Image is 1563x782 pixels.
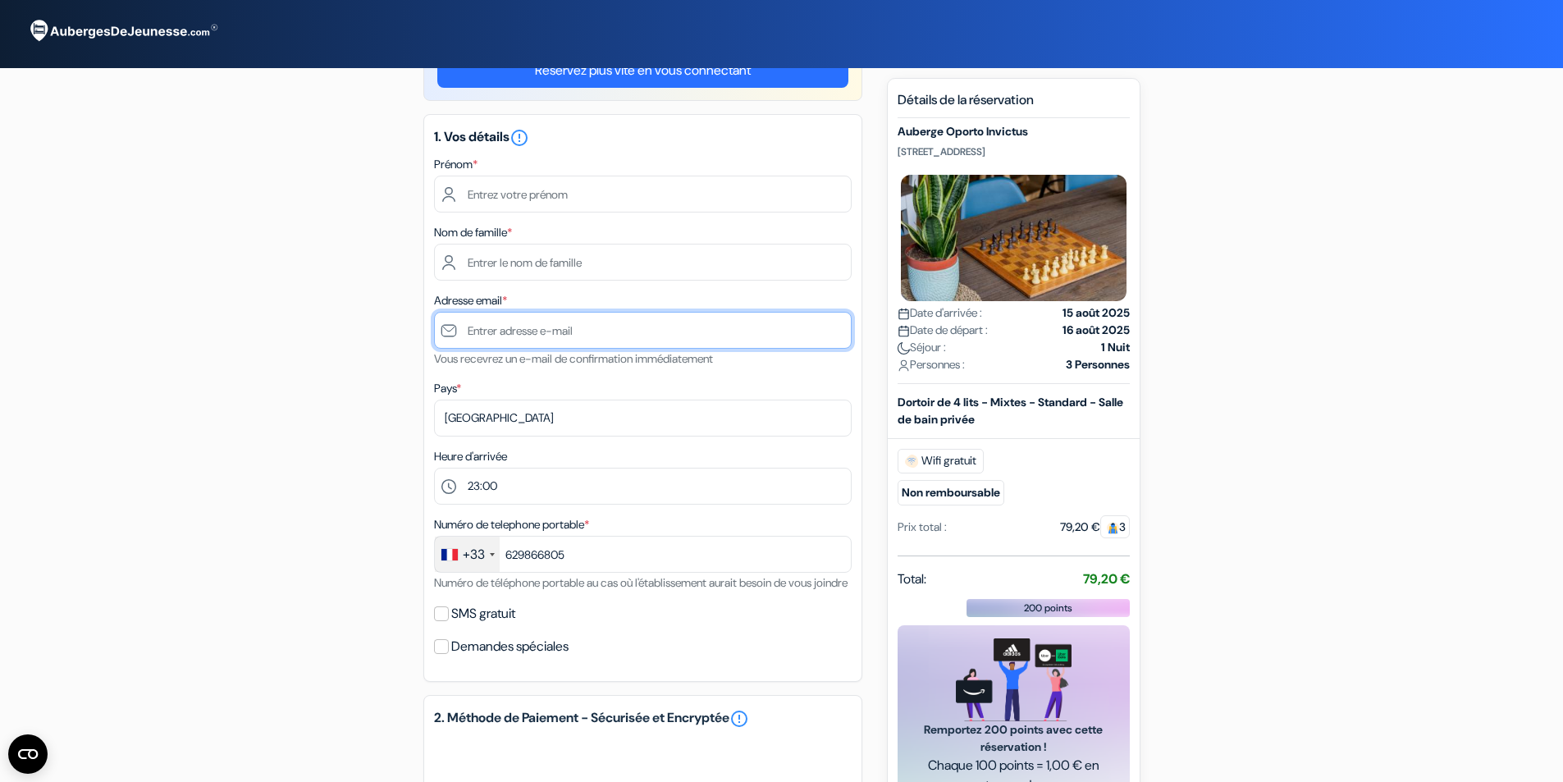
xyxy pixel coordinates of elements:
img: guest.svg [1107,522,1119,534]
span: Séjour : [898,339,946,356]
div: France: +33 [435,537,500,572]
label: Nom de famille [434,224,512,241]
small: Non remboursable [898,480,1004,505]
input: Entrer adresse e-mail [434,312,852,349]
h5: Auberge Oporto Invictus [898,125,1130,139]
p: [STREET_ADDRESS] [898,145,1130,158]
img: AubergesDeJeunesse.com [20,9,225,53]
strong: 1 Nuit [1101,339,1130,356]
img: user_icon.svg [898,359,910,372]
span: Personnes : [898,356,965,373]
span: Remportez 200 points avec cette réservation ! [917,721,1110,756]
div: +33 [463,545,485,565]
span: Date d'arrivée : [898,304,982,322]
h5: Détails de la réservation [898,92,1130,118]
a: error_outline [729,709,749,729]
a: Réservez plus vite en vous connectant [437,53,848,88]
label: Demandes spéciales [451,635,569,658]
span: Date de départ : [898,322,988,339]
label: Prénom [434,156,478,173]
strong: 16 août 2025 [1063,322,1130,339]
span: Total: [898,569,926,589]
strong: 15 août 2025 [1063,304,1130,322]
img: free_wifi.svg [905,455,918,468]
img: gift_card_hero_new.png [956,638,1072,721]
label: SMS gratuit [451,602,515,625]
h5: 1. Vos détails [434,128,852,148]
a: error_outline [510,128,529,145]
small: Numéro de téléphone portable au cas où l'établissement aurait besoin de vous joindre [434,575,848,590]
b: Dortoir de 4 lits - Mixtes - Standard - Salle de bain privée [898,395,1123,427]
input: 6 12 34 56 78 [434,536,852,573]
label: Heure d'arrivée [434,448,507,465]
label: Adresse email [434,292,507,309]
span: Wifi gratuit [898,449,984,473]
small: Vous recevrez un e-mail de confirmation immédiatement [434,351,713,366]
input: Entrez votre prénom [434,176,852,213]
img: calendar.svg [898,308,910,320]
strong: 79,20 € [1083,570,1130,588]
label: Numéro de telephone portable [434,516,589,533]
img: moon.svg [898,342,910,354]
label: Pays [434,380,461,397]
i: error_outline [510,128,529,148]
strong: 3 Personnes [1066,356,1130,373]
div: Prix total : [898,519,947,536]
h5: 2. Méthode de Paiement - Sécurisée et Encryptée [434,709,852,729]
span: 200 points [1024,601,1072,615]
img: calendar.svg [898,325,910,337]
button: CMP-Widget öffnen [8,734,48,774]
span: 3 [1100,515,1130,538]
input: Entrer le nom de famille [434,244,852,281]
div: 79,20 € [1060,519,1130,536]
